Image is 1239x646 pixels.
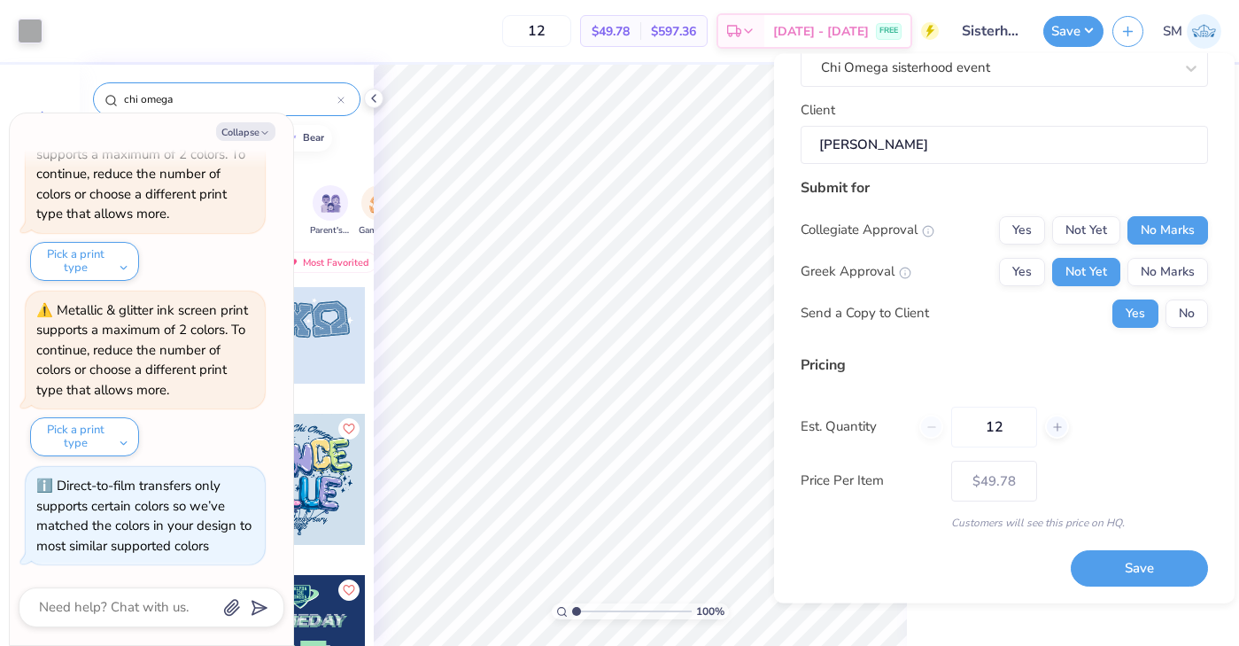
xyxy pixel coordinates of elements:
span: Game Day [359,224,399,237]
button: No Marks [1127,258,1208,286]
button: Save [1043,16,1103,47]
div: Greek Approval [801,262,911,283]
button: Yes [1112,300,1158,328]
div: Collegiate Approval [801,221,934,241]
div: Submit for [801,177,1208,198]
span: Parent's Weekend [310,224,351,237]
button: filter button [359,185,399,237]
button: Pick a print type [30,417,139,456]
div: Metallic & glitter ink screen print supports a maximum of 2 colors. To continue, reduce the numbe... [36,125,248,222]
div: Most Favorited [277,252,377,273]
button: Not Yet [1052,216,1120,245]
img: Parent's Weekend Image [321,193,341,214]
div: filter for Parent's Weekend [310,185,351,237]
span: FREE [879,25,898,37]
span: $597.36 [651,22,696,41]
span: 100 % [696,603,724,619]
label: Price Per Item [801,471,938,492]
button: Yes [999,258,1045,286]
span: SM [1163,21,1182,42]
label: Est. Quantity [801,417,906,438]
button: No Marks [1127,216,1208,245]
button: Yes [999,216,1045,245]
div: Direct-to-film transfers only supports certain colors so we’ve matched the colors in your design ... [36,477,252,555]
div: bear [303,133,324,143]
span: $49.78 [592,22,630,41]
button: filter button [310,185,351,237]
div: Customers will see this price on HQ. [801,515,1208,531]
input: Try "Alpha" [122,90,337,108]
button: Like [338,580,360,601]
button: No [1165,300,1208,328]
input: – – [951,407,1037,448]
div: Metallic & glitter ink screen print supports a maximum of 2 colors. To continue, reduce the numbe... [36,301,248,399]
input: – – [502,15,571,47]
button: Pick a print type [30,242,139,281]
div: Send a Copy to Client [801,304,929,324]
img: Sofia Monterrey [1187,14,1221,49]
button: Not Yet [1052,258,1120,286]
span: [DATE] - [DATE] [773,22,869,41]
label: Client [801,100,835,121]
button: Save [1071,551,1208,588]
button: Collapse [216,122,275,141]
button: bear [275,125,332,152]
a: SM [1163,14,1221,49]
input: e.g. Ethan Linker [801,127,1208,165]
div: Pricing [801,354,1208,376]
button: Like [338,418,360,440]
img: Game Day Image [369,193,390,214]
div: filter for Game Day [359,185,399,237]
input: Untitled Design [948,13,1034,49]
